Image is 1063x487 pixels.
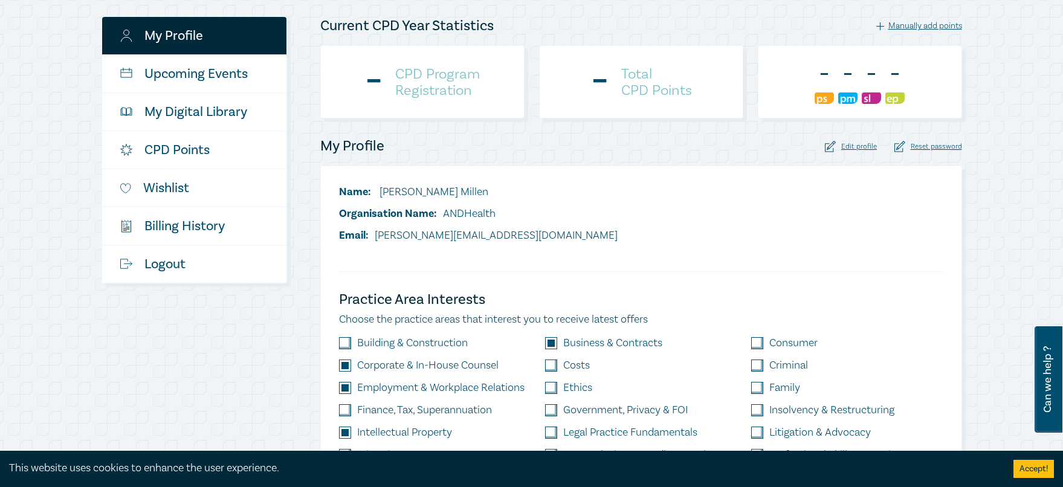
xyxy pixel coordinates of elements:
[769,337,818,349] label: Consumer
[769,449,943,473] label: Professional Skills & Practice Management
[563,360,590,372] label: Costs
[339,185,371,199] span: Name:
[320,16,494,36] h4: Current CPD Year Statistics
[769,382,800,394] label: Family
[339,228,369,242] span: Email:
[339,312,943,327] p: Choose the practice areas that interest you to receive latest offers
[357,404,492,416] label: Finance, Tax, Superannuation
[123,222,125,228] tspan: $
[339,207,437,221] span: Organisation Name:
[862,92,881,104] img: Substantive Law
[621,66,692,98] h4: Total CPD Points
[102,93,286,131] a: My Digital Library
[825,141,877,152] div: Edit profile
[102,245,286,283] a: Logout
[815,59,834,90] div: -
[102,17,286,54] a: My Profile
[563,404,688,416] label: Government, Privacy & FOI
[838,59,858,90] div: -
[563,382,592,394] label: Ethics
[815,92,834,104] img: Professional Skills
[357,360,499,372] label: Corporate & In-House Counsel
[862,59,881,90] div: -
[339,206,618,222] li: ANDHealth
[769,404,894,416] label: Insolvency & Restructuring
[102,207,286,245] a: $Billing History
[395,66,480,98] h4: CPD Program Registration
[357,337,468,349] label: Building & Construction
[1013,460,1054,478] button: Accept cookies
[102,169,286,207] a: Wishlist
[320,137,384,156] h4: My Profile
[339,228,618,243] li: [PERSON_NAME][EMAIL_ADDRESS][DOMAIN_NAME]
[339,184,618,200] li: [PERSON_NAME] Millen
[590,66,609,98] div: -
[769,360,808,372] label: Criminal
[876,21,962,31] div: Manually add points
[1042,334,1053,425] span: Can we help ?
[769,427,871,439] label: Litigation & Advocacy
[339,290,943,309] h4: Practice Area Interests
[894,141,962,152] div: Reset password
[885,59,905,90] div: -
[563,427,697,439] label: Legal Practice Fundamentals
[563,449,706,461] label: Personal Injury & Medico-Legal
[102,55,286,92] a: Upcoming Events
[357,449,402,461] label: Migration
[563,337,662,349] label: Business & Contracts
[838,92,858,104] img: Practice Management & Business Skills
[357,382,525,394] label: Employment & Workplace Relations
[357,427,452,439] label: Intellectual Property
[885,92,905,104] img: Ethics & Professional Responsibility
[102,131,286,169] a: CPD Points
[364,66,383,98] div: -
[9,460,995,476] div: This website uses cookies to enhance the user experience.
